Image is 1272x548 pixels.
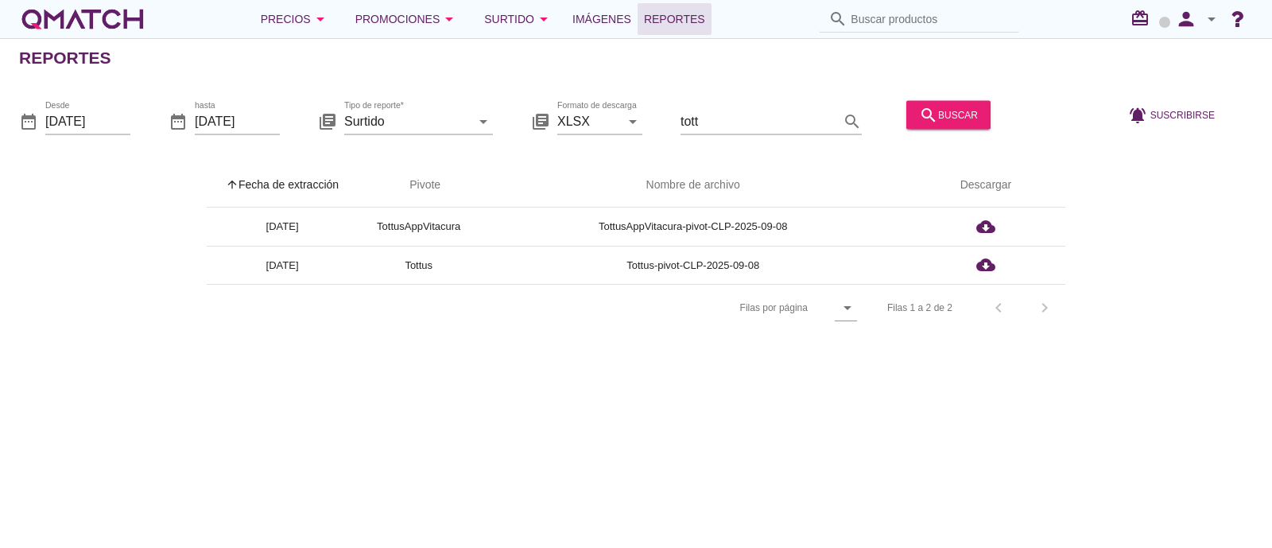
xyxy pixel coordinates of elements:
input: Filtrar por texto [681,108,840,134]
input: Desde [45,108,130,134]
i: arrow_drop_down [838,298,857,317]
i: library_books [531,111,550,130]
input: Buscar productos [851,6,1010,32]
div: Precios [261,10,330,29]
a: Imágenes [566,3,638,35]
i: arrow_drop_down [474,111,493,130]
i: arrow_upward [226,178,238,191]
i: person [1170,8,1202,30]
i: cloud_download [976,255,995,274]
th: Nombre de archivo: Not sorted. [479,163,906,208]
td: [DATE] [207,246,358,284]
a: Reportes [638,3,712,35]
span: Reportes [644,10,705,29]
i: arrow_drop_down [534,10,553,29]
i: arrow_drop_down [623,111,642,130]
div: buscar [919,105,978,124]
i: search [828,10,847,29]
button: Precios [248,3,343,35]
td: Tottus [358,246,479,284]
i: library_books [318,111,337,130]
i: arrow_drop_down [440,10,459,29]
button: Promociones [343,3,472,35]
div: Surtido [484,10,553,29]
th: Fecha de extracción: Sorted ascending. Activate to sort descending. [207,163,358,208]
i: date_range [169,111,188,130]
th: Pivote: Not sorted. Activate to sort ascending. [358,163,479,208]
div: Filas 1 a 2 de 2 [887,301,952,315]
input: Formato de descarga [557,108,620,134]
h2: Reportes [19,45,111,71]
span: Imágenes [572,10,631,29]
i: notifications_active [1128,105,1150,124]
i: date_range [19,111,38,130]
button: Surtido [471,3,566,35]
i: arrow_drop_down [311,10,330,29]
i: arrow_drop_down [1202,10,1221,29]
td: TottusAppVitacura [358,208,479,246]
i: redeem [1130,9,1156,28]
td: TottusAppVitacura-pivot-CLP-2025-09-08 [479,208,906,246]
th: Descargar: Not sorted. [906,163,1065,208]
a: white-qmatch-logo [19,3,146,35]
input: Tipo de reporte* [344,108,471,134]
i: search [843,111,862,130]
input: hasta [195,108,280,134]
button: Suscribirse [1115,100,1227,129]
i: search [919,105,938,124]
td: [DATE] [207,208,358,246]
button: buscar [906,100,991,129]
div: Filas por página [581,285,857,331]
div: Promociones [355,10,460,29]
td: Tottus-pivot-CLP-2025-09-08 [479,246,906,284]
span: Suscribirse [1150,107,1215,122]
i: cloud_download [976,217,995,236]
